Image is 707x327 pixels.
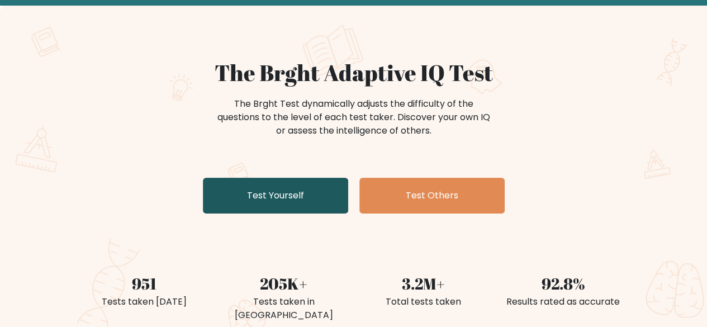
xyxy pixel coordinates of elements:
[500,272,627,295] div: 92.8%
[221,272,347,295] div: 205K+
[360,295,487,309] div: Total tests taken
[359,178,505,214] a: Test Others
[81,272,207,295] div: 951
[500,295,627,309] div: Results rated as accurate
[203,178,348,214] a: Test Yourself
[360,272,487,295] div: 3.2M+
[81,59,627,86] h1: The Brght Adaptive IQ Test
[81,295,207,309] div: Tests taken [DATE]
[221,295,347,322] div: Tests taken in [GEOGRAPHIC_DATA]
[214,97,494,138] div: The Brght Test dynamically adjusts the difficulty of the questions to the level of each test take...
